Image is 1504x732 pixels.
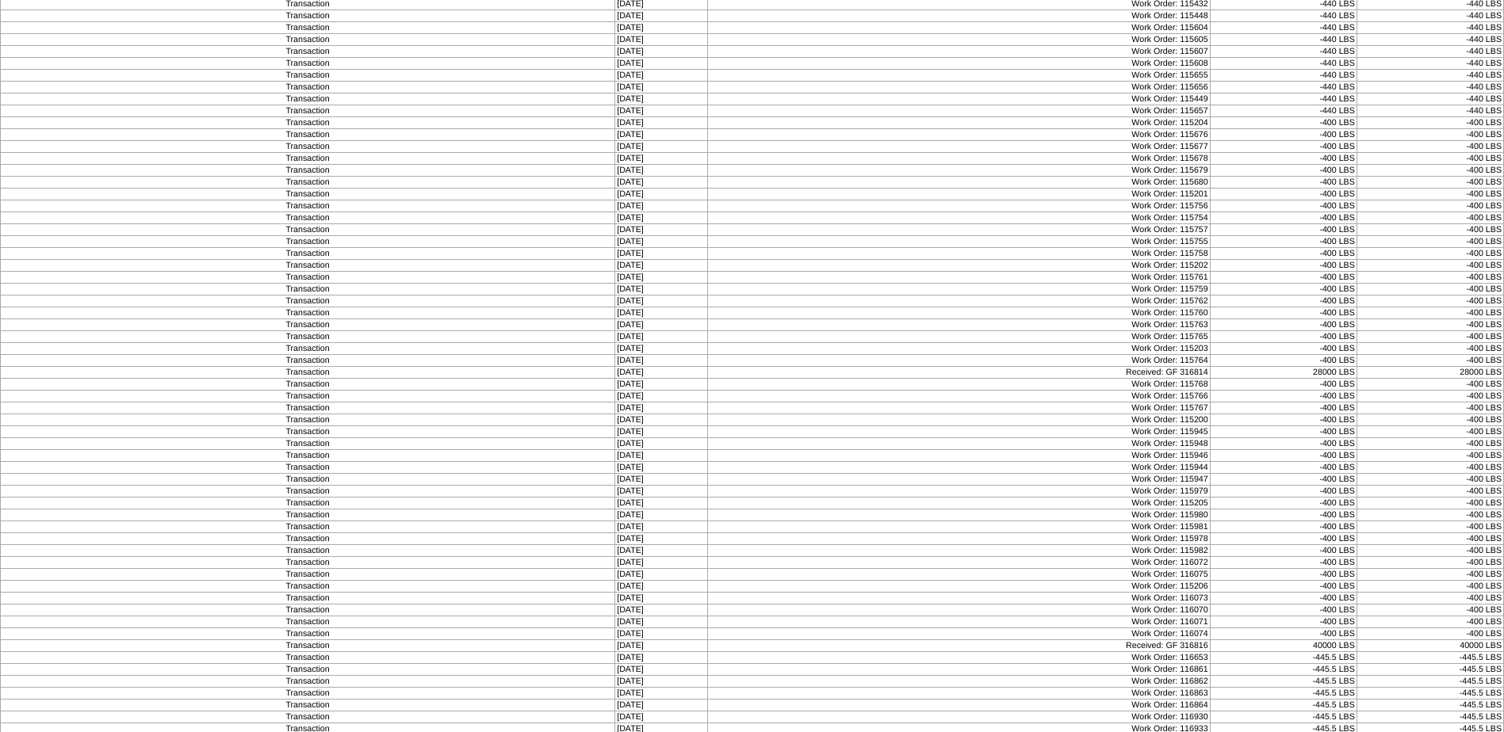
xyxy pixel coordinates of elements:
[1,200,615,212] td: Transaction
[615,355,707,367] td: [DATE]
[707,426,1210,438] td: Work Order: 115945
[1210,70,1357,82] td: -440 LBS
[1,295,615,307] td: Transaction
[1357,509,1503,521] td: -400 LBS
[1210,402,1357,414] td: -400 LBS
[615,569,707,581] td: [DATE]
[615,604,707,616] td: [DATE]
[707,319,1210,331] td: Work Order: 115763
[1357,688,1503,700] td: -445.5 LBS
[1357,676,1503,688] td: -445.5 LBS
[1,664,615,676] td: Transaction
[615,224,707,236] td: [DATE]
[1210,153,1357,165] td: -400 LBS
[1210,34,1357,46] td: -440 LBS
[1210,272,1357,284] td: -400 LBS
[1357,93,1503,105] td: -440 LBS
[1,10,615,22] td: Transaction
[1357,153,1503,165] td: -400 LBS
[707,22,1210,34] td: Work Order: 115604
[615,533,707,545] td: [DATE]
[1,93,615,105] td: Transaction
[1,652,615,664] td: Transaction
[1,402,615,414] td: Transaction
[707,355,1210,367] td: Work Order: 115764
[707,545,1210,557] td: Work Order: 115982
[707,284,1210,295] td: Work Order: 115759
[707,569,1210,581] td: Work Order: 116075
[1357,105,1503,117] td: -440 LBS
[1,248,615,260] td: Transaction
[1357,141,1503,153] td: -400 LBS
[615,628,707,640] td: [DATE]
[707,93,1210,105] td: Work Order: 115449
[707,474,1210,486] td: Work Order: 115947
[615,688,707,700] td: [DATE]
[615,10,707,22] td: [DATE]
[1210,248,1357,260] td: -400 LBS
[1357,450,1503,462] td: -400 LBS
[615,462,707,474] td: [DATE]
[1357,652,1503,664] td: -445.5 LBS
[615,438,707,450] td: [DATE]
[1357,379,1503,391] td: -400 LBS
[707,652,1210,664] td: Work Order: 116653
[707,272,1210,284] td: Work Order: 115761
[615,177,707,189] td: [DATE]
[707,438,1210,450] td: Work Order: 115948
[1357,474,1503,486] td: -400 LBS
[1,700,615,711] td: Transaction
[1357,355,1503,367] td: -400 LBS
[615,616,707,628] td: [DATE]
[1210,117,1357,129] td: -400 LBS
[615,498,707,509] td: [DATE]
[1,34,615,46] td: Transaction
[707,664,1210,676] td: Work Order: 116861
[615,700,707,711] td: [DATE]
[1,462,615,474] td: Transaction
[1,70,615,82] td: Transaction
[1210,236,1357,248] td: -400 LBS
[1210,450,1357,462] td: -400 LBS
[615,93,707,105] td: [DATE]
[707,177,1210,189] td: Work Order: 115680
[707,105,1210,117] td: Work Order: 115657
[1210,46,1357,58] td: -440 LBS
[615,307,707,319] td: [DATE]
[1357,414,1503,426] td: -400 LBS
[707,486,1210,498] td: Work Order: 115979
[1210,93,1357,105] td: -440 LBS
[1,438,615,450] td: Transaction
[1357,70,1503,82] td: -440 LBS
[1357,700,1503,711] td: -445.5 LBS
[1210,474,1357,486] td: -400 LBS
[615,129,707,141] td: [DATE]
[1357,22,1503,34] td: -440 LBS
[615,676,707,688] td: [DATE]
[1357,581,1503,593] td: -400 LBS
[615,450,707,462] td: [DATE]
[615,557,707,569] td: [DATE]
[1210,533,1357,545] td: -400 LBS
[615,509,707,521] td: [DATE]
[707,70,1210,82] td: Work Order: 115655
[1357,165,1503,177] td: -400 LBS
[615,260,707,272] td: [DATE]
[1,307,615,319] td: Transaction
[1357,46,1503,58] td: -440 LBS
[1210,58,1357,70] td: -440 LBS
[707,248,1210,260] td: Work Order: 115758
[1357,462,1503,474] td: -400 LBS
[1357,307,1503,319] td: -400 LBS
[1,628,615,640] td: Transaction
[615,545,707,557] td: [DATE]
[615,391,707,402] td: [DATE]
[1,616,615,628] td: Transaction
[707,498,1210,509] td: Work Order: 115205
[707,82,1210,93] td: Work Order: 115656
[1,474,615,486] td: Transaction
[615,212,707,224] td: [DATE]
[1357,545,1503,557] td: -400 LBS
[707,153,1210,165] td: Work Order: 115678
[1357,200,1503,212] td: -400 LBS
